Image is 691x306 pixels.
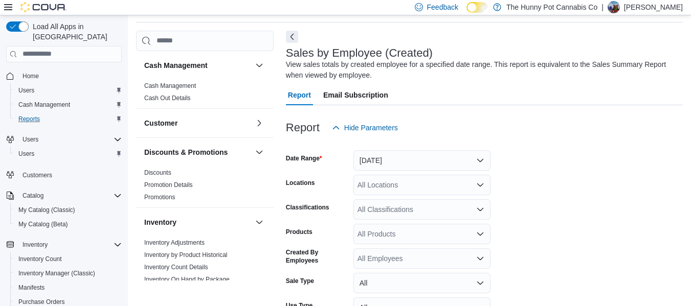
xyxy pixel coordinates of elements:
[10,217,126,231] button: My Catalog (Beta)
[144,264,208,271] a: Inventory Count Details
[144,275,230,284] span: Inventory On Hand by Package
[476,230,484,238] button: Open list of options
[144,276,230,283] a: Inventory On Hand by Package
[286,248,349,265] label: Created By Employees
[353,150,491,171] button: [DATE]
[14,218,122,230] span: My Catalog (Beta)
[144,217,176,227] h3: Inventory
[144,60,251,70] button: Cash Management
[288,85,311,105] span: Report
[253,117,265,129] button: Customer
[2,167,126,182] button: Customers
[10,280,126,295] button: Manifests
[18,190,48,202] button: Catalog
[323,85,388,105] span: Email Subscription
[601,1,604,13] p: |
[344,123,398,133] span: Hide Parameters
[144,194,175,201] a: Promotions
[144,169,171,177] span: Discounts
[286,203,329,211] label: Classifications
[476,254,484,263] button: Open list of options
[328,117,402,138] button: Hide Parameters
[14,253,66,265] a: Inventory Count
[14,113,122,125] span: Reports
[14,99,74,111] a: Cash Management
[10,147,126,161] button: Users
[14,267,122,279] span: Inventory Manager (Classic)
[144,217,251,227] button: Inventory
[286,277,314,285] label: Sale Type
[18,150,34,158] span: Users
[144,251,228,258] a: Inventory by Product Historical
[144,147,228,157] h3: Discounts & Promotions
[18,239,52,251] button: Inventory
[14,204,122,216] span: My Catalog (Classic)
[144,95,191,102] a: Cash Out Details
[18,115,40,123] span: Reports
[29,21,122,42] span: Load All Apps in [GEOGRAPHIC_DATA]
[286,31,298,43] button: Next
[23,192,43,200] span: Catalog
[18,69,122,82] span: Home
[427,2,458,12] span: Feedback
[18,220,68,228] span: My Catalog (Beta)
[144,118,251,128] button: Customer
[136,80,274,108] div: Cash Management
[18,255,62,263] span: Inventory Count
[144,263,208,271] span: Inventory Count Details
[23,135,38,144] span: Users
[14,84,122,97] span: Users
[286,228,313,236] label: Products
[144,118,177,128] h3: Customer
[2,132,126,147] button: Users
[144,169,171,176] a: Discounts
[18,298,65,306] span: Purchase Orders
[14,84,38,97] a: Users
[18,133,122,146] span: Users
[10,266,126,280] button: Inventory Manager (Classic)
[14,99,122,111] span: Cash Management
[14,267,99,279] a: Inventory Manager (Classic)
[23,171,52,179] span: Customers
[253,216,265,228] button: Inventory
[286,59,678,81] div: View sales totals by created employee for a specified date range. This report is equivalent to th...
[14,253,122,265] span: Inventory Count
[18,269,95,277] span: Inventory Manager (Classic)
[2,238,126,252] button: Inventory
[14,204,79,216] a: My Catalog (Classic)
[14,148,38,160] a: Users
[506,1,597,13] p: The Hunny Pot Cannabis Co
[144,239,205,246] a: Inventory Adjustments
[14,218,72,230] a: My Catalog (Beta)
[14,148,122,160] span: Users
[2,68,126,83] button: Home
[286,154,322,162] label: Date Range
[476,205,484,214] button: Open list of options
[624,1,683,13] p: [PERSON_NAME]
[10,98,126,112] button: Cash Management
[18,70,43,82] a: Home
[18,169,56,181] a: Customers
[14,281,49,294] a: Manifests
[18,101,70,109] span: Cash Management
[10,252,126,266] button: Inventory Count
[144,181,193,189] span: Promotion Details
[144,181,193,189] a: Promotion Details
[353,273,491,293] button: All
[144,251,228,259] span: Inventory by Product Historical
[10,112,126,126] button: Reports
[14,281,122,294] span: Manifests
[608,1,620,13] div: Kyle Billie
[286,47,433,59] h3: Sales by Employee (Created)
[20,2,66,12] img: Cova
[18,190,122,202] span: Catalog
[18,133,42,146] button: Users
[144,82,196,89] a: Cash Management
[18,206,75,214] span: My Catalog (Classic)
[18,284,44,292] span: Manifests
[10,83,126,98] button: Users
[286,122,320,134] h3: Report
